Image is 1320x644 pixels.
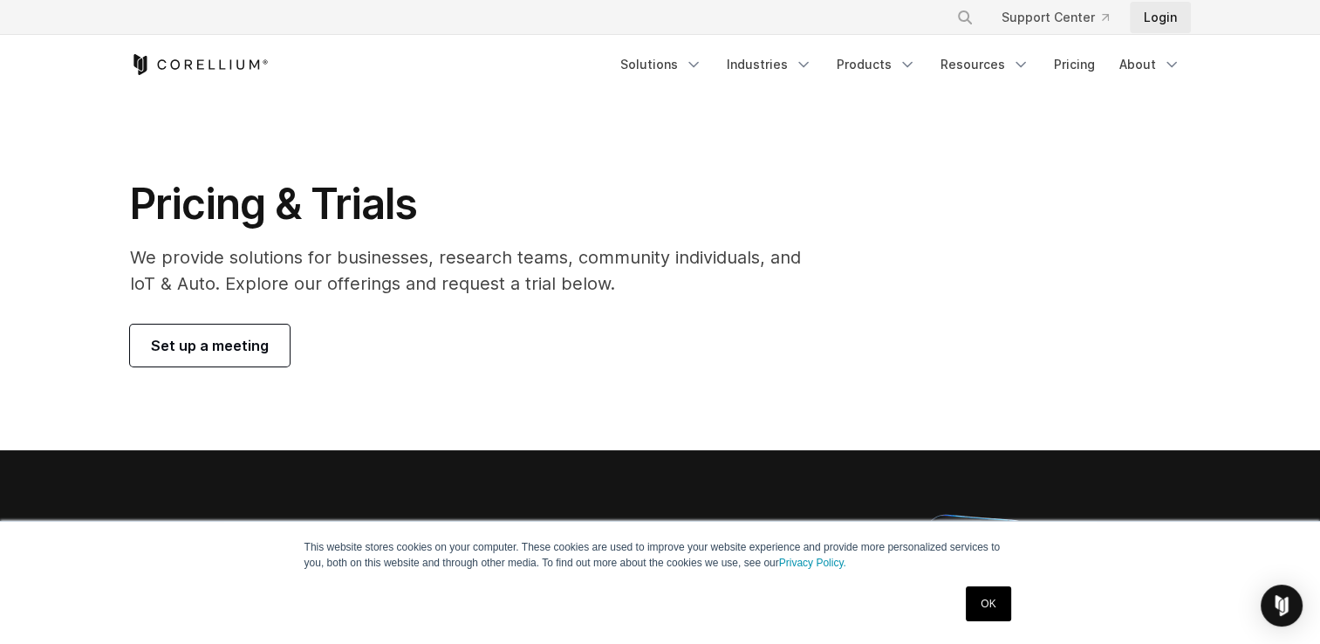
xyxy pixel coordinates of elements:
a: Support Center [988,2,1123,33]
a: Solutions [610,49,713,80]
div: Open Intercom Messenger [1261,585,1303,627]
span: Set up a meeting [151,335,269,356]
a: Industries [716,49,823,80]
div: Navigation Menu [935,2,1191,33]
a: Products [826,49,927,80]
p: We provide solutions for businesses, research teams, community individuals, and IoT & Auto. Explo... [130,244,825,297]
div: Navigation Menu [610,49,1191,80]
a: About [1109,49,1191,80]
a: Corellium Home [130,54,269,75]
button: Search [949,2,981,33]
a: Resources [930,49,1040,80]
p: This website stores cookies on your computer. These cookies are used to improve your website expe... [304,539,1016,571]
a: Login [1130,2,1191,33]
a: OK [966,586,1010,621]
a: Pricing [1043,49,1105,80]
h1: Pricing & Trials [130,178,825,230]
a: Privacy Policy. [779,557,846,569]
a: Set up a meeting [130,325,290,367]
